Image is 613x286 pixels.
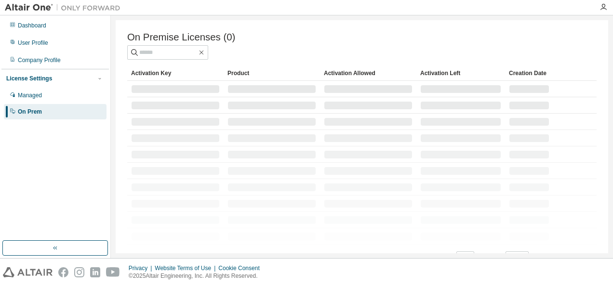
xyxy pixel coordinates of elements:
span: Page n. [483,251,529,264]
div: Activation Allowed [324,65,413,81]
div: Activation Left [420,65,501,81]
span: Items per page [415,251,474,264]
span: On Premise Licenses (0) [127,32,235,43]
div: Dashboard [18,22,46,29]
div: Activation Key [131,65,220,81]
div: Company Profile [18,56,61,64]
div: User Profile [18,39,48,47]
div: On Prem [18,108,42,116]
div: License Settings [6,75,52,82]
div: Managed [18,91,42,99]
div: Privacy [129,264,155,272]
img: facebook.svg [58,267,68,277]
div: Creation Date [509,65,549,81]
div: Website Terms of Use [155,264,218,272]
div: Product [227,65,316,81]
img: linkedin.svg [90,267,100,277]
img: instagram.svg [74,267,84,277]
img: youtube.svg [106,267,120,277]
img: Altair One [5,3,125,13]
img: altair_logo.svg [3,267,53,277]
div: Cookie Consent [218,264,265,272]
p: © 2025 Altair Engineering, Inc. All Rights Reserved. [129,272,266,280]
